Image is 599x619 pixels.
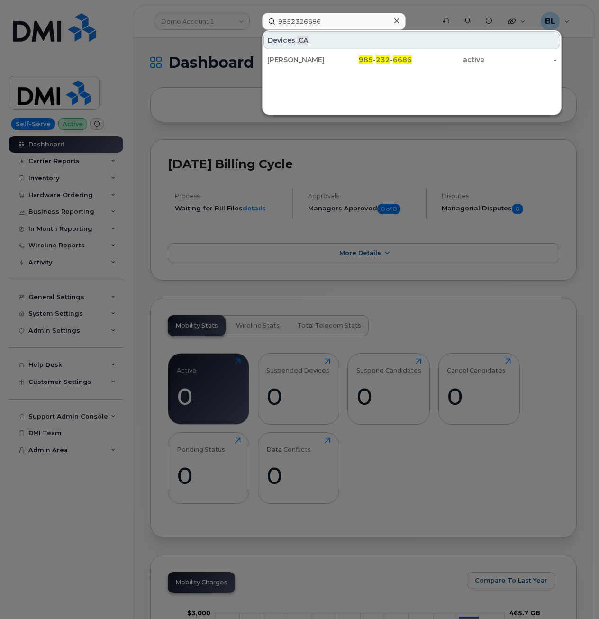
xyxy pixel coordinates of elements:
div: active [412,55,484,64]
a: [PERSON_NAME]985-232-6686active- [263,51,560,68]
div: Devices [263,31,560,49]
div: - [484,55,557,64]
div: - - [340,55,412,64]
span: 6686 [393,55,412,64]
span: 985 [359,55,373,64]
div: [PERSON_NAME] [267,55,340,64]
span: .CA [297,36,308,45]
span: 232 [376,55,390,64]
